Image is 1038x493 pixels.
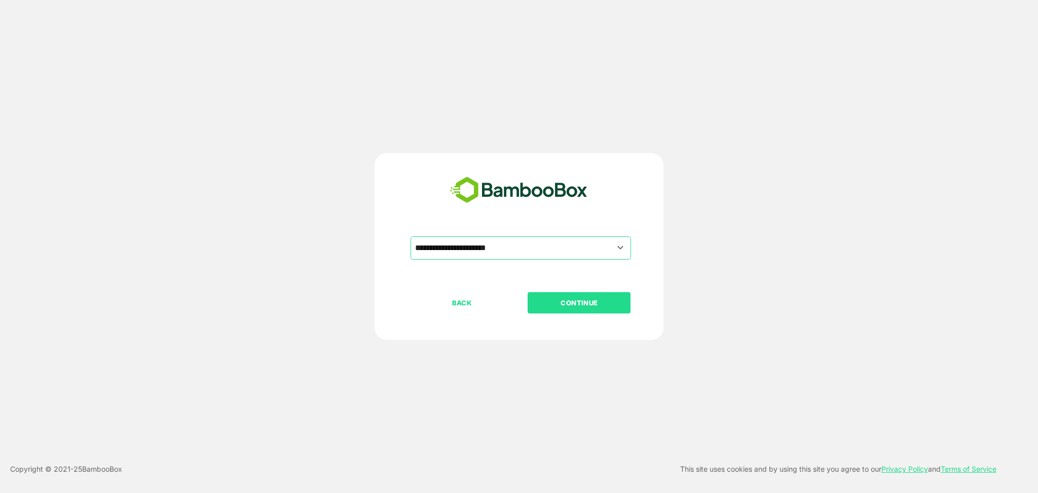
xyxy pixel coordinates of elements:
img: bamboobox [444,173,593,207]
p: This site uses cookies and by using this site you agree to our and [680,463,996,475]
p: Copyright © 2021- 25 BambooBox [10,463,122,475]
p: BACK [412,297,513,308]
a: Terms of Service [941,465,996,473]
button: CONTINUE [528,292,631,313]
button: Open [614,241,627,255]
button: BACK [411,292,513,313]
p: CONTINUE [529,297,630,308]
a: Privacy Policy [881,465,928,473]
